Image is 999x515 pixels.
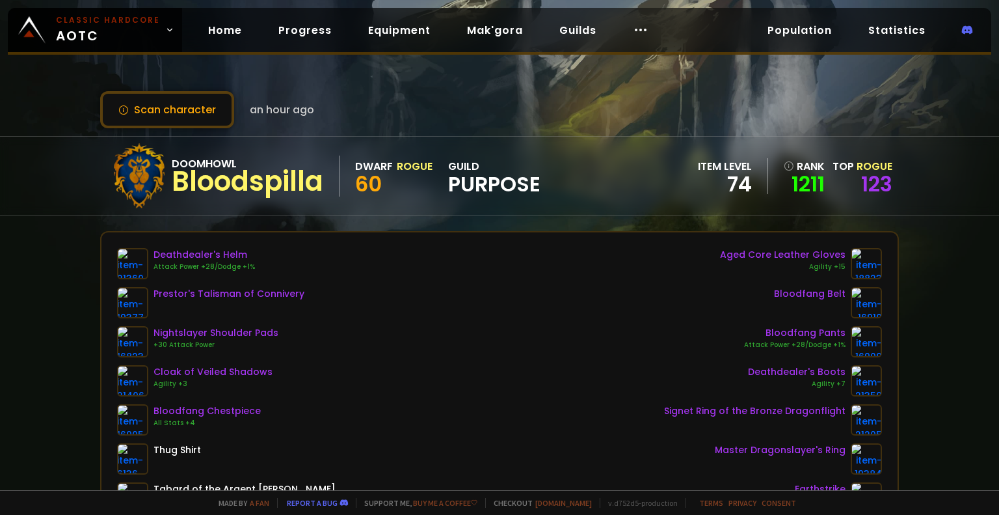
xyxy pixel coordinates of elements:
[457,17,533,44] a: Mak'gora
[153,262,255,272] div: Attack Power +28/Dodge +1%
[774,287,846,301] div: Bloodfang Belt
[698,158,752,174] div: item level
[832,158,892,174] div: Top
[851,248,882,279] img: item-18823
[117,326,148,357] img: item-16823
[117,248,148,279] img: item-21360
[744,340,846,350] div: Attack Power +28/Dodge +1%
[56,14,160,46] span: AOTC
[153,443,201,457] div: Thug Shirt
[851,326,882,357] img: item-16909
[153,379,273,389] div: Agility +3
[857,159,892,174] span: Rogue
[356,498,477,508] span: Support me,
[698,174,752,194] div: 74
[851,404,882,436] img: item-21205
[851,287,882,318] img: item-16910
[861,169,892,199] a: 123
[56,14,160,26] small: Classic Hardcore
[851,365,882,397] img: item-21359
[153,404,261,418] div: Bloodfang Chestpiece
[8,8,182,52] a: Classic HardcoreAOTC
[748,379,846,389] div: Agility +7
[198,17,252,44] a: Home
[485,498,592,508] span: Checkout
[715,443,846,457] div: Master Dragonslayer's Ring
[448,174,540,194] span: Purpose
[153,418,261,428] div: All Stats +4
[757,17,842,44] a: Population
[250,102,314,118] span: an hour ago
[117,365,148,397] img: item-21406
[153,287,304,301] div: Prestor's Talisman of Connivery
[211,498,269,508] span: Made by
[250,498,269,508] a: a fan
[172,172,323,191] div: Bloodspilla
[358,17,441,44] a: Equipment
[153,365,273,379] div: Cloak of Veiled Shadows
[397,158,433,174] div: Rogue
[287,498,338,508] a: Report a bug
[720,262,846,272] div: Agility +15
[784,158,825,174] div: rank
[117,287,148,318] img: item-19377
[858,17,936,44] a: Statistics
[153,326,278,340] div: Nightslayer Shoulder Pads
[784,174,825,194] a: 1211
[100,91,234,128] button: Scan character
[600,498,678,508] span: v. d752d5 - production
[728,498,756,508] a: Privacy
[153,340,278,350] div: +30 Attack Power
[153,248,255,262] div: Deathdealer's Helm
[851,443,882,475] img: item-19384
[664,404,846,418] div: Signet Ring of the Bronze Dragonflight
[720,248,846,262] div: Aged Core Leather Gloves
[117,443,148,475] img: item-6136
[549,17,607,44] a: Guilds
[448,158,540,194] div: guild
[172,156,323,172] div: Doomhowl
[413,498,477,508] a: Buy me a coffee
[153,482,336,496] div: Tabard of the Argent [PERSON_NAME]
[117,404,148,436] img: item-16905
[762,498,796,508] a: Consent
[699,498,723,508] a: Terms
[268,17,342,44] a: Progress
[748,365,846,379] div: Deathdealer's Boots
[744,326,846,340] div: Bloodfang Pants
[795,482,846,496] div: Earthstrike
[355,169,382,199] span: 60
[355,158,393,174] div: Dwarf
[535,498,592,508] a: [DOMAIN_NAME]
